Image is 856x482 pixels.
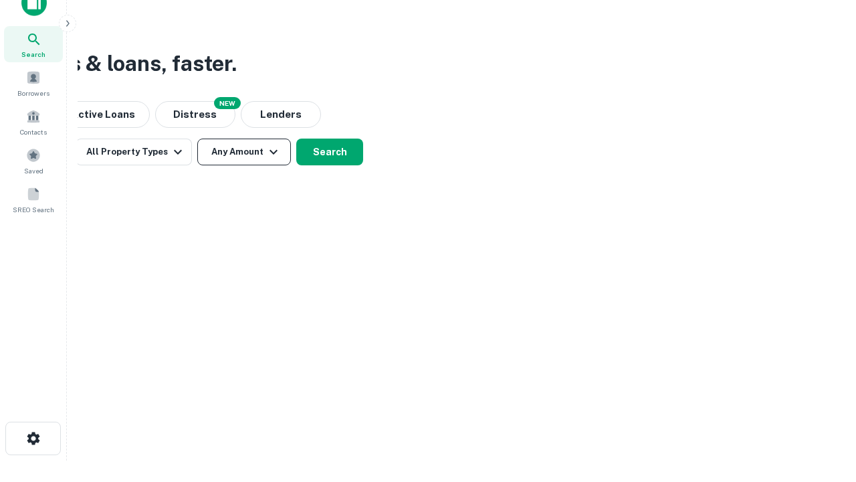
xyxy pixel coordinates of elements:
[20,127,47,137] span: Contacts
[4,143,63,179] a: Saved
[4,65,63,101] a: Borrowers
[13,204,54,215] span: SREO Search
[76,139,192,165] button: All Property Types
[24,165,43,176] span: Saved
[4,26,63,62] a: Search
[241,101,321,128] button: Lenders
[56,101,150,128] button: Active Loans
[214,97,241,109] div: NEW
[17,88,49,98] span: Borrowers
[296,139,363,165] button: Search
[789,375,856,439] iframe: Chat Widget
[4,104,63,140] a: Contacts
[155,101,235,128] button: Search distressed loans with lien and other non-mortgage details.
[4,181,63,218] a: SREO Search
[197,139,291,165] button: Any Amount
[21,49,45,60] span: Search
